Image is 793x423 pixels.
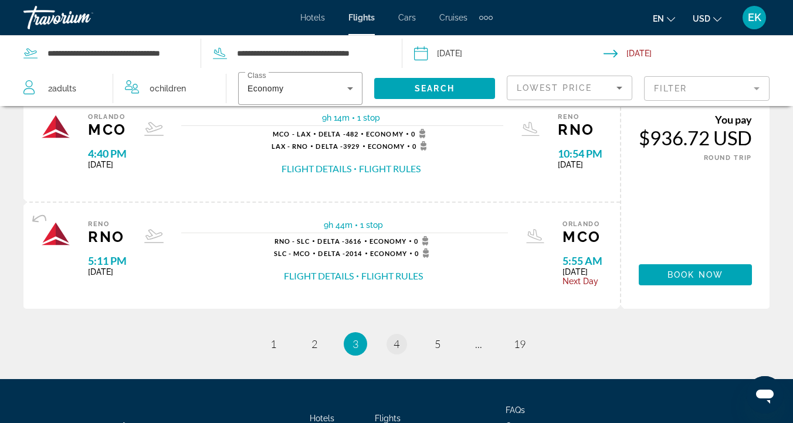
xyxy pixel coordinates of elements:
[248,72,266,80] mat-label: Class
[604,36,793,71] button: Return date: Oct 14, 2025
[370,250,408,257] span: Economy
[88,267,127,277] span: [DATE]
[639,126,752,149] div: $936.72 USD
[693,14,710,23] span: USD
[52,84,76,93] span: Adults
[316,142,360,150] span: 3929
[374,78,495,99] button: Search
[88,160,127,169] span: [DATE]
[414,36,604,71] button: Depart date: Oct 6, 2025
[693,10,721,27] button: Change currency
[316,142,343,150] span: Delta -
[322,113,350,122] span: 9h 14m
[375,414,401,423] a: Flights
[88,254,127,267] span: 5:11 PM
[506,405,525,415] a: FAQs
[317,237,361,245] span: 3616
[284,270,354,282] button: Flight Details
[324,220,353,230] span: 9h 44m
[562,228,602,245] span: MCO
[639,264,752,285] button: Book now
[273,130,311,138] span: MCO - LAX
[412,141,431,151] span: 0
[368,142,405,150] span: Economy
[357,113,380,122] span: 1 stop
[282,162,351,175] button: Flight Details
[361,270,423,282] button: Flight Rules
[150,80,186,97] span: 0
[639,113,752,126] div: You pay
[359,162,421,175] button: Flight Rules
[348,13,375,22] a: Flights
[370,237,407,245] span: Economy
[558,121,602,138] span: RNO
[360,220,383,230] span: 1 stop
[318,130,358,138] span: 482
[353,337,358,350] span: 3
[415,84,455,93] span: Search
[748,12,761,23] span: EK
[88,220,127,228] span: Reno
[435,337,440,350] span: 5
[517,83,592,93] span: Lowest Price
[667,270,723,279] span: Book now
[562,277,602,286] span: Next Day
[558,113,602,121] span: Reno
[366,130,404,138] span: Economy
[562,220,602,228] span: Orlando
[274,250,311,257] span: SLC - MCO
[739,5,770,30] button: User Menu
[272,142,309,150] span: LAX - RNO
[475,337,482,350] span: ...
[517,81,622,95] mat-select: Sort by
[411,129,429,138] span: 0
[317,237,345,245] span: Delta -
[155,84,186,93] span: Children
[12,71,226,106] button: Travelers: 2 adults, 0 children
[704,154,753,162] span: ROUND TRIP
[310,414,334,423] a: Hotels
[562,267,602,277] span: [DATE]
[644,76,770,101] button: Filter
[88,147,127,160] span: 4:40 PM
[414,236,432,245] span: 0
[270,337,276,350] span: 1
[48,80,76,97] span: 2
[318,250,362,257] span: 2014
[394,337,399,350] span: 4
[23,332,770,356] nav: Pagination
[248,84,283,93] span: Economy
[88,113,127,121] span: Orlando
[746,376,784,414] iframe: Button to launch messaging window
[23,2,141,33] a: Travorium
[318,250,345,257] span: Delta -
[562,254,602,267] span: 5:55 AM
[558,160,602,169] span: [DATE]
[398,13,416,22] a: Cars
[558,147,602,160] span: 10:54 PM
[653,10,675,27] button: Change language
[274,237,310,245] span: RNO - SLC
[439,13,467,22] a: Cruises
[88,121,127,138] span: MCO
[415,248,433,258] span: 0
[300,13,325,22] a: Hotels
[311,337,317,350] span: 2
[653,14,664,23] span: en
[318,130,346,138] span: Delta -
[479,8,493,27] button: Extra navigation items
[514,337,526,350] span: 19
[88,228,127,245] span: RNO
